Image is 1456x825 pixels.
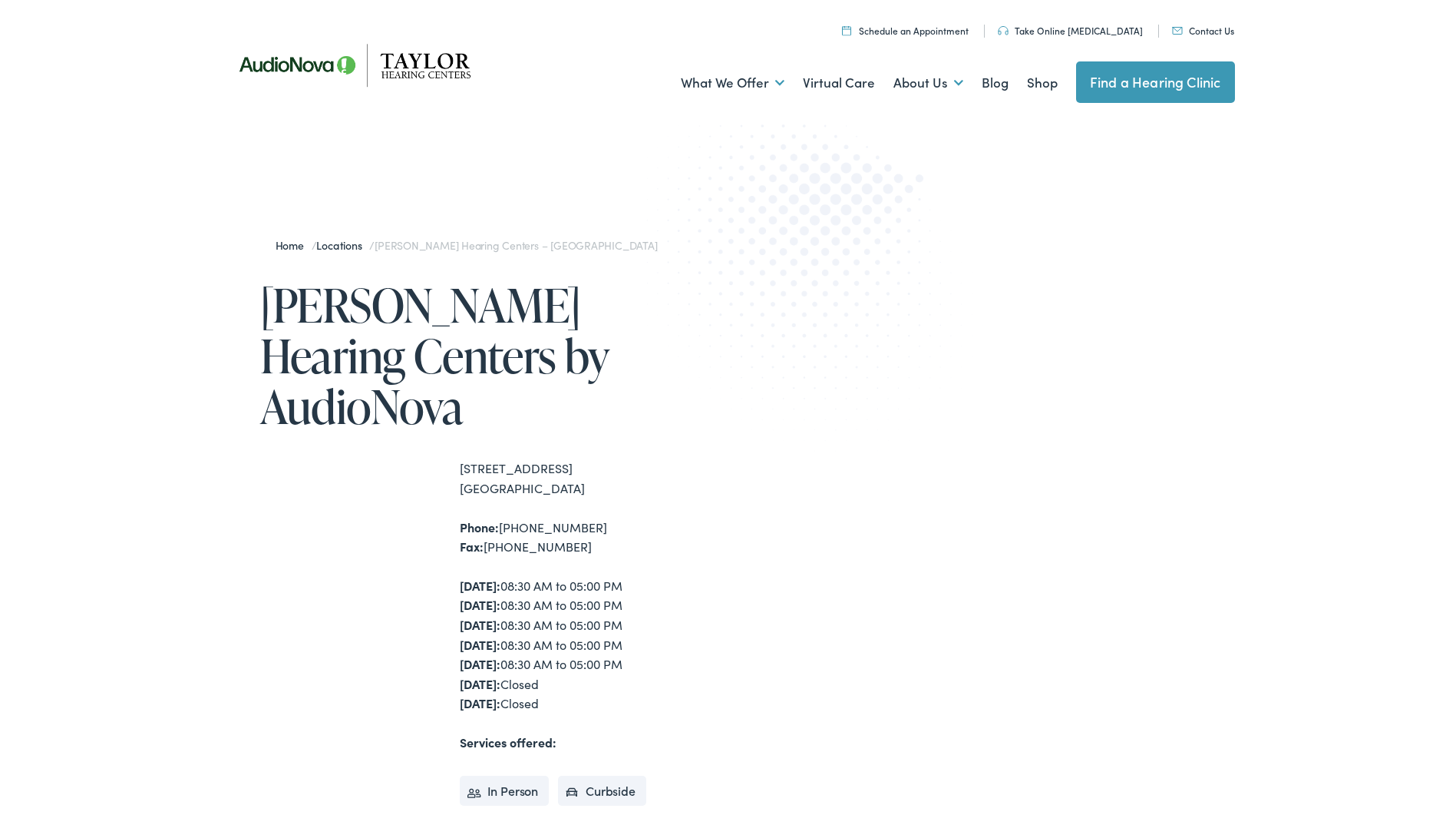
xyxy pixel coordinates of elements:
span: [PERSON_NAME] Hearing Centers – [GEOGRAPHIC_DATA] [375,237,657,253]
strong: Fax: [460,538,484,555]
strong: Phone: [460,519,499,535]
img: utility icon [842,25,851,35]
div: 08:30 AM to 05:00 PM 08:30 AM to 05:00 PM 08:30 AM to 05:00 PM 08:30 AM to 05:00 PM 08:30 AM to 0... [460,576,728,714]
div: [STREET_ADDRESS] [GEOGRAPHIC_DATA] [460,459,728,498]
li: Curbside [558,776,646,807]
li: In Person [460,776,550,807]
strong: Services offered: [460,734,556,750]
a: Locations [316,237,369,253]
h1: [PERSON_NAME] Hearing Centers by AudioNova [260,280,728,432]
a: What We Offer [681,55,784,111]
strong: [DATE]: [460,675,500,692]
a: Blog [982,55,1009,111]
a: Home [276,237,312,253]
a: Schedule an Appointment [842,24,969,37]
a: Contact Us [1172,24,1234,37]
strong: [DATE]: [460,636,500,653]
strong: [DATE]: [460,655,500,672]
span: / / [276,237,658,253]
strong: [DATE]: [460,596,500,613]
div: [PHONE_NUMBER] [PHONE_NUMBER] [460,518,728,557]
strong: [DATE]: [460,577,500,594]
strong: [DATE]: [460,694,500,711]
img: utility icon [998,26,1009,35]
a: Shop [1027,55,1058,111]
a: Virtual Care [803,55,875,111]
a: Take Online [MEDICAL_DATA] [998,24,1143,37]
img: utility icon [1172,27,1183,35]
a: About Us [893,55,963,111]
strong: [DATE]: [460,616,500,633]
a: Find a Hearing Clinic [1076,61,1235,103]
